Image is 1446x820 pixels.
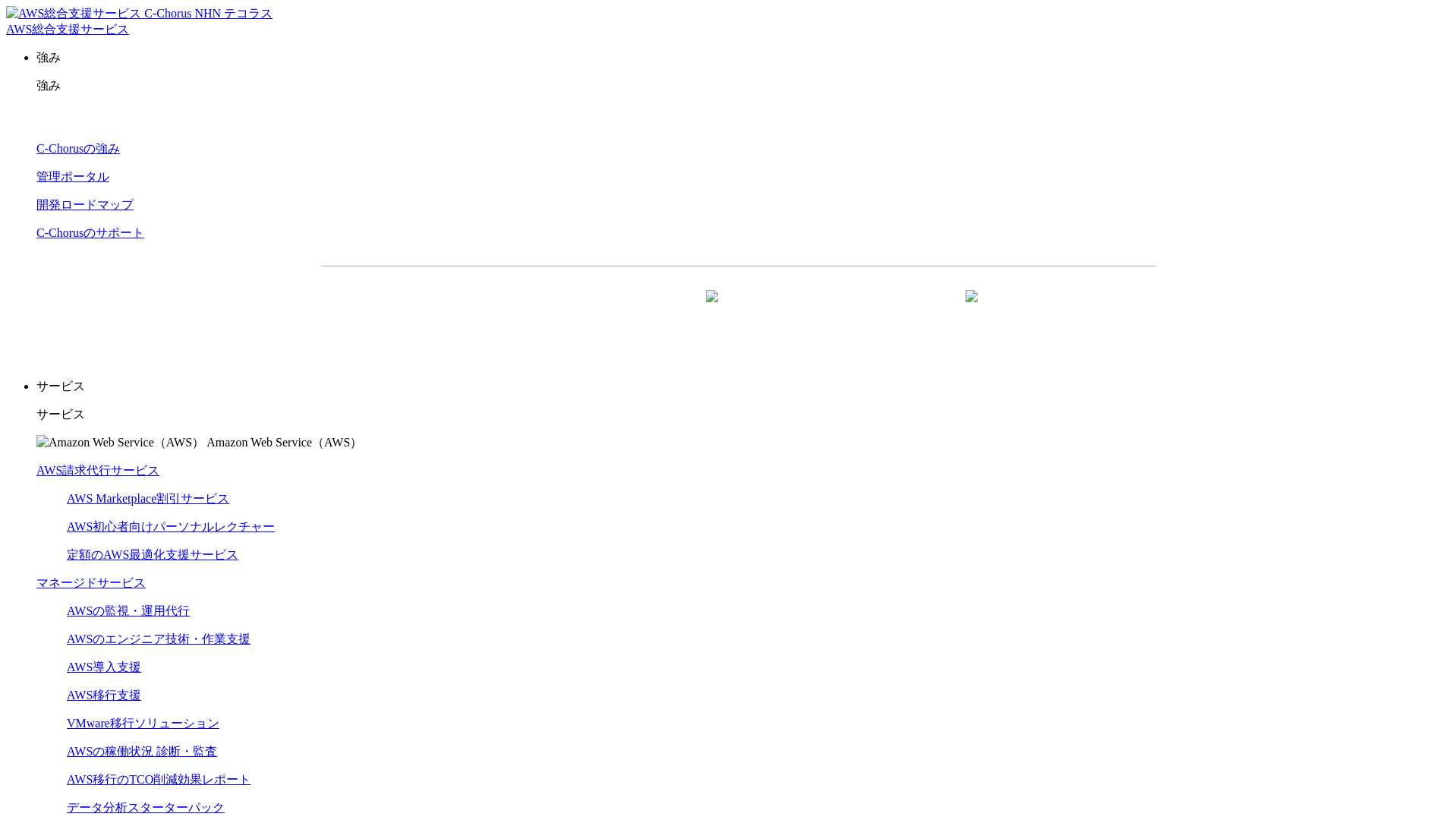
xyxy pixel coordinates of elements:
img: AWS総合支援サービス C-Chorus [6,6,192,22]
a: AWS初心者向けパーソナルレクチャー [67,520,275,533]
a: まずは相談する [746,291,991,329]
a: VMware移行ソリューション [67,717,219,730]
p: サービス [36,379,1440,395]
a: C-Chorusの強み [36,142,120,155]
a: C-Chorusのサポート [36,226,144,239]
a: AWSの監視・運用代行 [67,604,190,617]
p: サービス [36,407,1440,423]
span: Amazon Web Service（AWS） [206,436,362,449]
img: Amazon Web Service（AWS） [36,435,204,451]
a: AWS請求代行サービス [36,464,159,477]
a: AWS Marketplace割引サービス [67,492,229,505]
a: AWS移行支援 [67,689,141,702]
a: AWS移行のTCO削減効果レポート [67,773,250,786]
a: 開発ロードマップ [36,198,134,211]
a: AWSの稼働状況 診断・監査 [67,745,217,758]
a: AWSのエンジニア技術・作業支援 [67,632,250,645]
p: 強み [36,50,1440,66]
a: 資料を請求する [487,291,731,329]
a: AWS導入支援 [67,661,141,673]
a: 管理ポータル [36,170,109,183]
img: 矢印 [966,290,978,330]
a: AWS総合支援サービス C-Chorus NHN テコラスAWS総合支援サービス [6,7,273,36]
a: データ分析スターターパック [67,801,225,814]
a: 定額のAWS最適化支援サービス [67,548,238,561]
p: 強み [36,78,1440,94]
a: マネージドサービス [36,576,146,589]
img: 矢印 [706,290,718,330]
